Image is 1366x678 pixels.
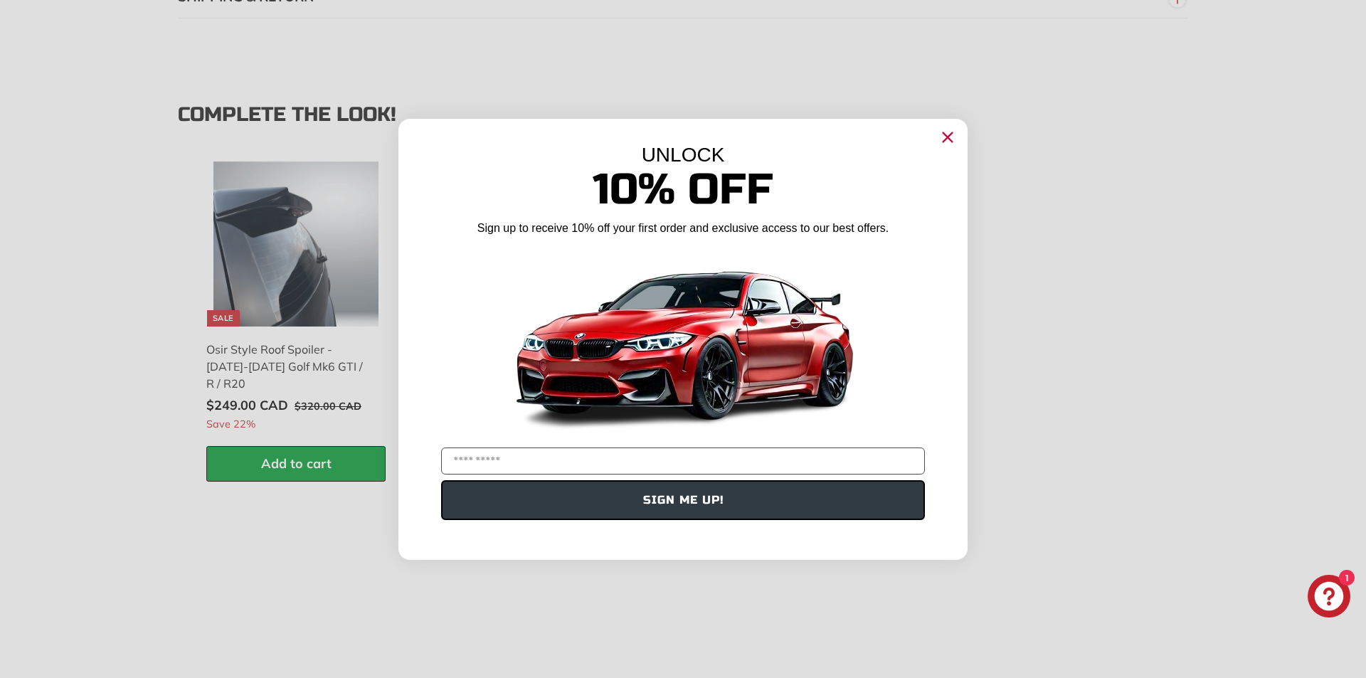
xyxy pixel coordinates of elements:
inbox-online-store-chat: Shopify online store chat [1303,575,1355,621]
span: Sign up to receive 10% off your first order and exclusive access to our best offers. [477,222,889,234]
button: Close dialog [936,126,959,149]
span: 10% Off [593,164,773,216]
span: UNLOCK [642,144,725,166]
input: YOUR EMAIL [441,447,925,475]
img: Banner showing BMW 4 Series Body kit [505,242,861,442]
button: SIGN ME UP! [441,480,925,520]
